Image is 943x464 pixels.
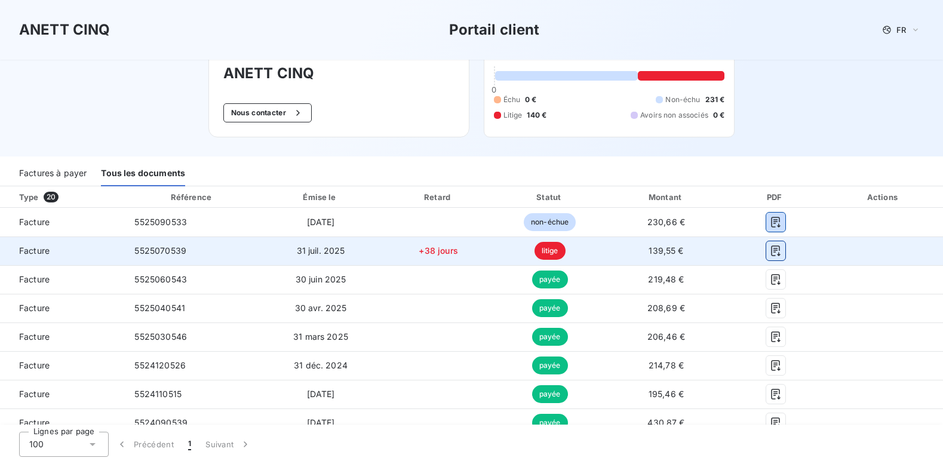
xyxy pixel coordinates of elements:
[134,360,186,370] span: 5524120526
[647,331,685,342] span: 206,46 €
[19,19,110,41] h3: ANETT CINQ
[532,271,568,288] span: payée
[419,245,457,256] span: +38 jours
[29,438,44,450] span: 100
[649,389,684,399] span: 195,46 €
[535,242,566,260] span: litige
[134,245,186,256] span: 5525070539
[10,417,115,429] span: Facture
[181,432,198,457] button: 1
[647,417,684,428] span: 430,87 €
[293,331,348,342] span: 31 mars 2025
[44,192,59,202] span: 20
[527,110,546,121] span: 140 €
[647,217,685,227] span: 230,66 €
[296,274,346,284] span: 30 juin 2025
[705,94,725,105] span: 231 €
[10,302,115,314] span: Facture
[503,94,521,105] span: Échu
[307,417,335,428] span: [DATE]
[649,360,684,370] span: 214,78 €
[532,385,568,403] span: payée
[827,191,941,203] div: Actions
[10,359,115,371] span: Facture
[648,274,684,284] span: 219,48 €
[10,388,115,400] span: Facture
[649,245,683,256] span: 139,55 €
[295,303,347,313] span: 30 avr. 2025
[525,94,536,105] span: 0 €
[730,191,822,203] div: PDF
[262,191,379,203] div: Émise le
[532,299,568,317] span: payée
[503,110,523,121] span: Litige
[188,438,191,450] span: 1
[134,417,188,428] span: 5524090539
[647,303,685,313] span: 208,69 €
[532,357,568,374] span: payée
[10,331,115,343] span: Facture
[10,274,115,285] span: Facture
[198,432,259,457] button: Suivant
[134,389,182,399] span: 5524110515
[134,274,187,284] span: 5525060543
[101,161,185,186] div: Tous les documents
[385,191,493,203] div: Retard
[12,191,122,203] div: Type
[449,19,540,41] h3: Portail client
[665,94,700,105] span: Non-échu
[10,216,115,228] span: Facture
[607,191,725,203] div: Montant
[307,217,335,227] span: [DATE]
[19,161,87,186] div: Factures à payer
[713,110,724,121] span: 0 €
[109,432,181,457] button: Précédent
[223,103,312,122] button: Nous contacter
[896,25,906,35] span: FR
[171,192,211,202] div: Référence
[134,331,187,342] span: 5525030546
[640,110,708,121] span: Avoirs non associés
[497,191,603,203] div: Statut
[134,303,185,313] span: 5525040541
[532,414,568,432] span: payée
[223,63,454,84] h3: ANETT CINQ
[294,360,348,370] span: 31 déc. 2024
[492,85,496,94] span: 0
[10,245,115,257] span: Facture
[524,213,576,231] span: non-échue
[134,217,187,227] span: 5525090533
[307,389,335,399] span: [DATE]
[532,328,568,346] span: payée
[297,245,345,256] span: 31 juil. 2025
